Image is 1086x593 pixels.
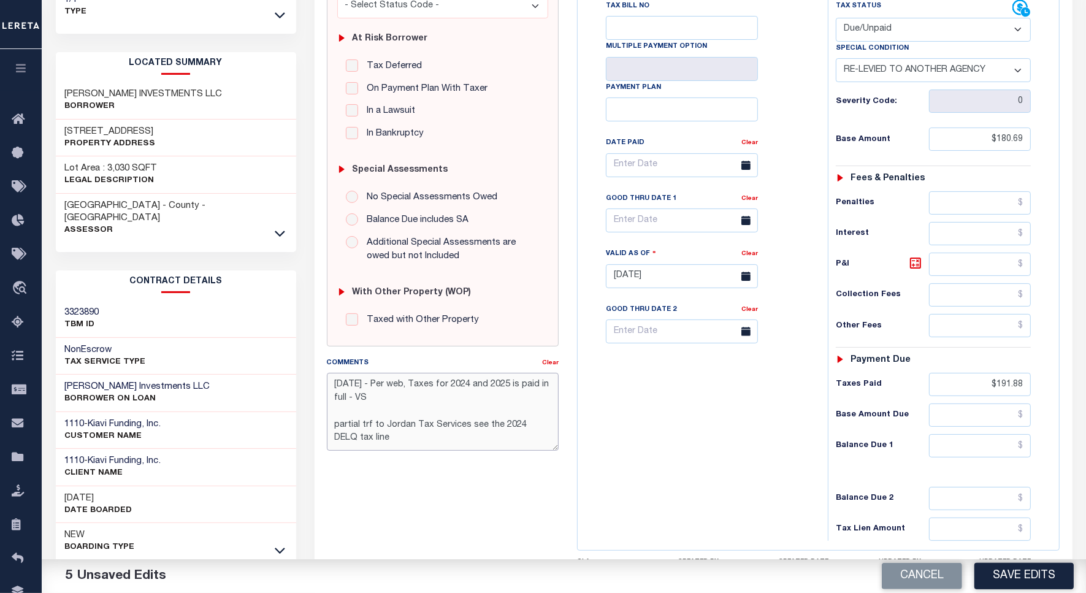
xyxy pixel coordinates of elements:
span: Kiavi Funding, Inc. [88,419,161,429]
h3: - [65,455,161,467]
a: Clear [542,360,559,366]
p: CUSTOMER Name [65,430,161,443]
label: Payment Plan [606,83,661,93]
h4: CREATED DATE [778,558,858,565]
h6: Fees & Penalties [851,174,925,184]
input: $ [929,283,1031,307]
label: No Special Assessments Owed [361,191,497,205]
input: Enter Date [606,153,758,177]
label: Balance Due includes SA [361,213,468,228]
p: Tax Service Type [65,356,146,369]
a: Clear [741,307,758,313]
h6: Tax Lien Amount [836,524,930,534]
h6: Base Amount [836,135,930,145]
input: $ [929,253,1031,276]
input: $ [929,314,1031,337]
h3: [PERSON_NAME] INVESTMENTS LLC [65,88,223,101]
h6: with Other Property (WOP) [352,288,471,298]
h3: 3323890 [65,307,99,319]
h6: Balance Due 1 [836,441,930,451]
input: $ [929,373,1031,396]
input: Enter Date [606,319,758,343]
input: $ [929,518,1031,541]
h4: CREATED BY [678,558,758,565]
button: Save Edits [974,563,1074,589]
span: Kiavi Funding, Inc. [88,456,161,465]
span: 1110 [65,456,85,465]
p: Assessor [65,224,287,237]
a: Clear [741,140,758,146]
h6: At Risk Borrower [352,34,427,44]
input: $ [929,128,1031,151]
label: In a Lawsuit [361,104,415,118]
span: 1110 [65,419,85,429]
button: Cancel [882,563,962,589]
label: Additional Special Assessments are owed but not Included [361,236,540,264]
h3: [STREET_ADDRESS] [65,126,156,138]
h3: NonEscrow [65,344,146,356]
input: $ [929,434,1031,457]
label: Special Condition [836,44,909,54]
label: Comments [327,358,369,369]
label: Tax Status [836,1,881,12]
h2: CONTRACT details [56,270,296,293]
h3: NEW [65,529,135,541]
p: Borrower [65,101,223,113]
p: CLIENT Name [65,467,161,480]
h6: Collection Fees [836,290,930,300]
label: Valid as Of [606,248,656,259]
a: Clear [741,251,758,257]
h3: [PERSON_NAME] Investments LLC [65,381,210,393]
label: Taxed with Other Property [361,313,479,327]
h6: Severity Code: [836,97,930,107]
input: Enter Date [606,264,758,288]
span: Unsaved Edits [77,570,166,583]
label: Tax Bill No [606,1,649,12]
input: $ [929,404,1031,427]
p: BORROWER ON LOAN [65,393,210,405]
input: Enter Date [606,209,758,232]
input: $ [929,222,1031,245]
label: Good Thru Date 2 [606,305,676,315]
h6: Other Fees [836,321,930,331]
h6: Taxes Paid [836,380,930,389]
label: Good Thru Date 1 [606,194,676,204]
p: Boarding Type [65,541,135,554]
span: 5 [65,570,72,583]
h3: [GEOGRAPHIC_DATA] - County - [GEOGRAPHIC_DATA] [65,200,287,224]
label: Tax Deferred [361,59,422,74]
h3: Lot Area : 3,030 SQFT [65,163,158,175]
i: travel_explore [12,281,31,297]
p: Property Address [65,138,156,150]
p: Legal Description [65,175,158,187]
h4: SLA [577,558,657,565]
label: Date Paid [606,138,644,148]
h6: Interest [836,229,930,239]
p: Date Boarded [65,505,132,517]
h6: P&I [836,256,930,273]
h3: - [65,418,161,430]
h6: Base Amount Due [836,410,930,420]
h4: UPDATED BY [879,558,959,565]
label: On Payment Plan With Taxer [361,82,488,96]
p: TBM ID [65,319,99,331]
a: Clear [741,196,758,202]
label: Multiple Payment Option [606,42,707,52]
h6: Payment due [851,355,911,365]
h2: LOCATED SUMMARY [56,52,296,75]
label: In Bankruptcy [361,127,424,141]
h3: [DATE] [65,492,132,505]
input: $ [929,487,1031,510]
h6: Special Assessments [352,165,448,175]
input: $ [929,191,1031,215]
p: Type [65,6,87,18]
h6: Penalties [836,198,930,208]
h6: Balance Due 2 [836,494,930,503]
h4: UPDATED DATE [979,558,1060,565]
